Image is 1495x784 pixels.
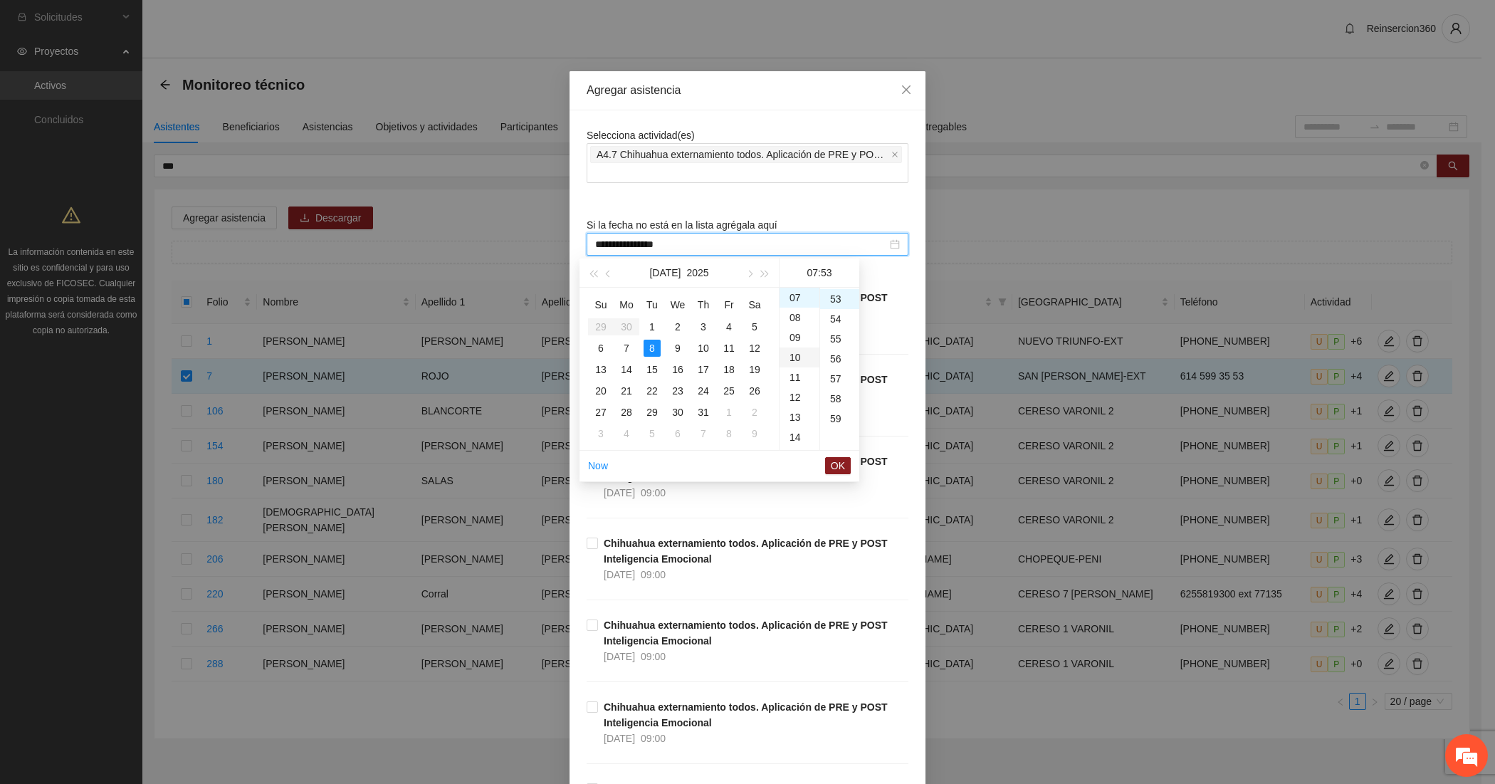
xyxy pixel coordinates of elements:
[614,423,639,444] td: 2025-08-04
[604,374,888,401] strong: Chihuahua externamiento todos. Aplicación de PRE y POST Inteligencia Emocional
[639,316,665,338] td: 2025-07-01
[720,404,738,421] div: 1
[716,293,742,316] th: Fr
[614,380,639,402] td: 2025-07-21
[587,83,908,98] div: Agregar asistencia
[234,7,268,41] div: Minimizar ventana de chat en vivo
[618,340,635,357] div: 7
[604,456,888,483] strong: Chihuahua externamiento todos. Aplicación de PRE y POST Inteligencia Emocional
[669,382,686,399] div: 23
[780,427,819,447] div: 14
[746,425,763,442] div: 9
[742,316,767,338] td: 2025-07-05
[604,487,635,498] span: [DATE]
[669,361,686,378] div: 16
[820,409,859,429] div: 59
[887,71,925,110] button: Close
[588,293,614,316] th: Su
[592,425,609,442] div: 3
[639,338,665,359] td: 2025-07-08
[695,425,712,442] div: 7
[588,423,614,444] td: 2025-08-03
[780,347,819,367] div: 10
[604,620,888,647] strong: Chihuahua externamiento todos. Aplicación de PRE y POST Inteligencia Emocional
[592,340,609,357] div: 6
[686,258,708,287] button: 2025
[644,425,661,442] div: 5
[746,382,763,399] div: 26
[641,487,666,498] span: 09:00
[644,361,661,378] div: 15
[618,382,635,399] div: 21
[665,359,691,380] td: 2025-07-16
[592,404,609,421] div: 27
[716,338,742,359] td: 2025-07-11
[716,359,742,380] td: 2025-07-18
[669,340,686,357] div: 9
[780,387,819,407] div: 12
[665,293,691,316] th: We
[716,423,742,444] td: 2025-08-08
[604,569,635,580] span: [DATE]
[604,701,888,728] strong: Chihuahua externamiento todos. Aplicación de PRE y POST Inteligencia Emocional
[74,73,239,91] div: Chatee con nosotros ahora
[742,402,767,423] td: 2025-08-02
[614,359,639,380] td: 2025-07-14
[901,84,912,95] span: close
[785,258,854,287] div: 07:53
[669,404,686,421] div: 30
[746,404,763,421] div: 2
[742,380,767,402] td: 2025-07-26
[780,308,819,328] div: 08
[644,382,661,399] div: 22
[825,457,851,474] button: OK
[641,651,666,662] span: 09:00
[746,361,763,378] div: 19
[720,361,738,378] div: 18
[618,361,635,378] div: 14
[597,147,888,162] span: A4.7 Chihuahua externamiento todos. Aplicación de PRE y POST Inteligencia Emocional
[665,423,691,444] td: 2025-08-06
[780,367,819,387] div: 11
[639,423,665,444] td: 2025-08-05
[641,569,666,580] span: 09:00
[695,404,712,421] div: 31
[665,316,691,338] td: 2025-07-02
[720,340,738,357] div: 11
[720,382,738,399] div: 25
[691,359,716,380] td: 2025-07-17
[820,289,859,309] div: 53
[831,458,845,474] span: OK
[691,380,716,402] td: 2025-07-24
[665,338,691,359] td: 2025-07-09
[614,402,639,423] td: 2025-07-28
[604,538,888,565] strong: Chihuahua externamiento todos. Aplicación de PRE y POST Inteligencia Emocional
[820,329,859,349] div: 55
[780,447,819,467] div: 15
[588,402,614,423] td: 2025-07-27
[604,733,635,744] span: [DATE]
[742,423,767,444] td: 2025-08-09
[820,309,859,329] div: 54
[780,328,819,347] div: 09
[780,288,819,308] div: 07
[588,380,614,402] td: 2025-07-20
[641,733,666,744] span: 09:00
[820,389,859,409] div: 58
[588,460,608,471] a: Now
[742,338,767,359] td: 2025-07-12
[587,219,777,231] span: Si la fecha no está en la lista agrégala aquí
[669,425,686,442] div: 6
[669,318,686,335] div: 2
[820,369,859,389] div: 57
[604,292,888,319] strong: Chihuahua externamiento todos. Aplicación de PRE y POST Inteligencia Emocional
[691,338,716,359] td: 2025-07-10
[720,318,738,335] div: 4
[695,382,712,399] div: 24
[639,380,665,402] td: 2025-07-22
[639,293,665,316] th: Tu
[592,382,609,399] div: 20
[891,151,898,158] span: close
[695,318,712,335] div: 3
[716,380,742,402] td: 2025-07-25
